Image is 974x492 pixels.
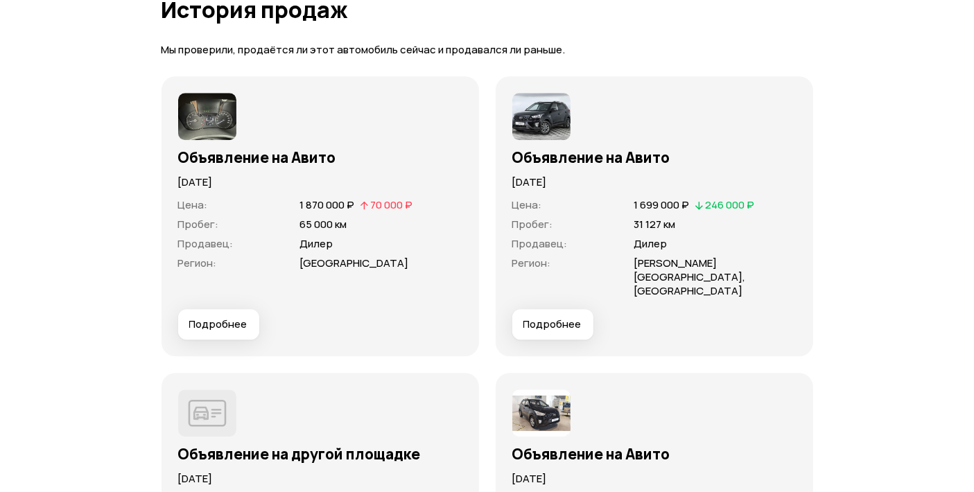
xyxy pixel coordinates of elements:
[178,148,462,166] h3: Объявление на Авито
[512,197,542,212] span: Цена :
[299,256,408,270] span: [GEOGRAPHIC_DATA]
[634,197,689,212] span: 1 699 000 ₽
[512,471,797,486] p: [DATE]
[512,236,568,251] span: Продавец :
[178,445,462,463] h3: Объявление на другой площадке
[189,317,247,331] span: Подробнее
[162,43,813,58] p: Мы проверили, продаётся ли этот автомобиль сейчас и продавался ли раньше.
[512,256,551,270] span: Регион :
[178,471,462,486] p: [DATE]
[512,445,797,463] h3: Объявление на Авито
[512,217,553,231] span: Пробег :
[178,217,219,231] span: Пробег :
[634,217,675,231] span: 31 127 км
[370,197,412,212] span: 70 000 ₽
[178,197,208,212] span: Цена :
[705,197,754,212] span: 246 000 ₽
[512,175,797,190] p: [DATE]
[299,197,354,212] span: 1 870 000 ₽
[299,217,347,231] span: 65 000 км
[178,256,217,270] span: Регион :
[523,317,582,331] span: Подробнее
[178,309,259,340] button: Подробнее
[299,236,333,251] span: Дилер
[178,236,234,251] span: Продавец :
[634,236,667,251] span: Дилер
[512,148,797,166] h3: Объявление на Авито
[178,175,462,190] p: [DATE]
[512,309,593,340] button: Подробнее
[634,256,745,298] span: [PERSON_NAME][GEOGRAPHIC_DATA], [GEOGRAPHIC_DATA]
